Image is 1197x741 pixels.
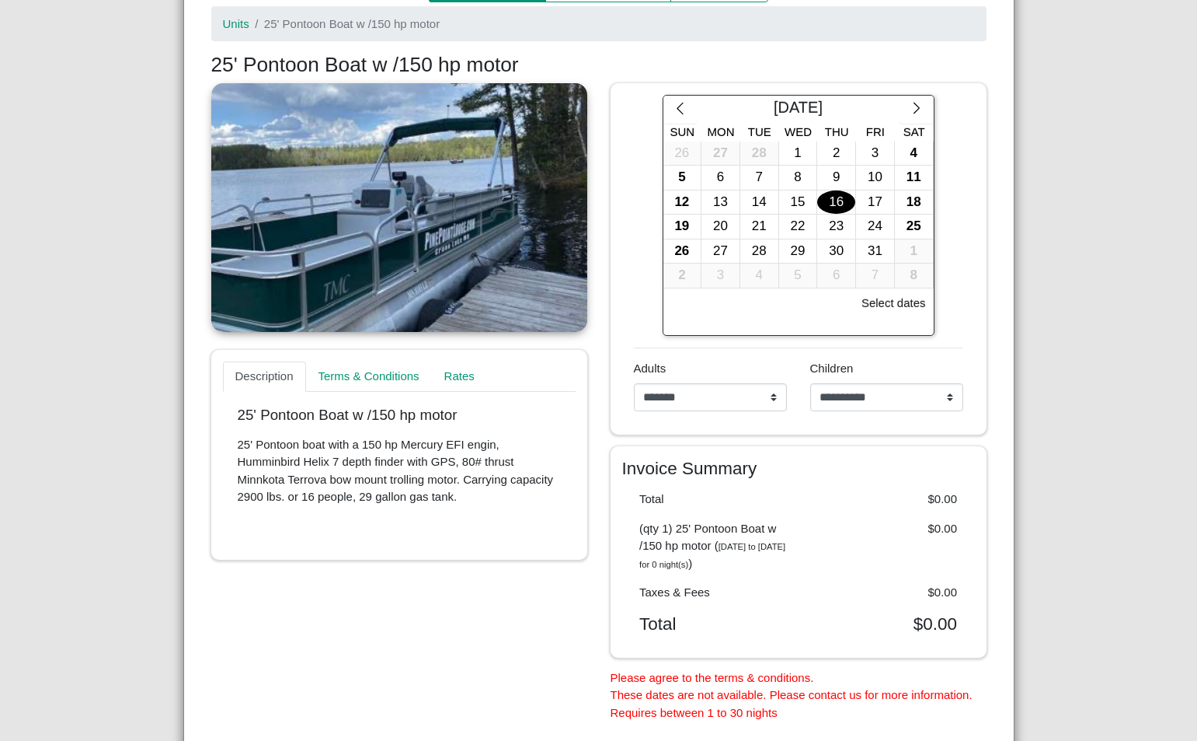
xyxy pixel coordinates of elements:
[611,687,986,704] li: These dates are not available. Please contact us for more information.
[639,542,785,569] i: [DATE] to [DATE] for 0 night(s)
[701,166,740,190] button: 6
[740,239,778,264] div: 28
[817,215,856,239] button: 23
[817,190,855,215] div: 16
[701,215,740,239] button: 20
[895,264,934,288] button: 8
[628,491,799,509] div: Total
[663,190,702,215] button: 12
[708,125,735,138] span: Mon
[799,613,969,634] div: $0.00
[223,362,306,393] a: Description
[701,190,740,215] button: 13
[817,264,855,288] div: 6
[903,125,925,138] span: Sat
[856,142,894,166] div: 3
[810,362,854,375] span: Children
[701,190,739,215] div: 13
[779,166,817,190] div: 8
[817,239,855,264] div: 30
[779,264,818,288] button: 5
[856,215,894,239] div: 24
[779,264,817,288] div: 5
[779,239,818,264] button: 29
[895,239,933,264] div: 1
[663,96,697,124] button: chevron left
[779,215,817,239] div: 22
[628,520,799,573] div: (qty 1) 25' Pontoon Boat w /150 hp motor ( )
[306,362,432,393] a: Terms & Conditions
[740,190,779,215] button: 14
[663,264,702,288] button: 2
[697,96,900,124] div: [DATE]
[663,215,702,239] button: 19
[861,296,926,310] h6: Select dates
[223,17,249,30] a: Units
[670,125,695,138] span: Sun
[856,190,895,215] button: 17
[825,125,849,138] span: Thu
[895,166,933,190] div: 11
[634,362,666,375] span: Adults
[701,239,740,264] button: 27
[779,215,818,239] button: 22
[899,96,933,124] button: chevron right
[856,166,895,190] button: 10
[895,190,934,215] button: 18
[663,190,701,215] div: 12
[895,166,934,190] button: 11
[663,142,702,166] button: 26
[799,520,969,573] div: $0.00
[701,142,740,166] button: 27
[628,613,799,634] div: Total
[740,239,779,264] button: 28
[779,142,817,166] div: 1
[817,190,856,215] button: 16
[895,239,934,264] button: 1
[740,190,778,215] div: 14
[611,669,986,687] li: Please agree to the terms & conditions.
[211,53,986,78] h3: 25' Pontoon Boat w /150 hp motor
[740,215,779,239] button: 21
[740,264,778,288] div: 4
[856,215,895,239] button: 24
[740,142,779,166] button: 28
[895,142,934,166] button: 4
[740,166,779,190] button: 7
[895,190,933,215] div: 18
[817,142,856,166] button: 2
[817,239,856,264] button: 30
[432,362,487,393] a: Rates
[817,166,856,190] button: 9
[673,101,687,116] svg: chevron left
[785,125,812,138] span: Wed
[779,239,817,264] div: 29
[895,142,933,166] div: 4
[628,584,799,602] div: Taxes & Fees
[663,166,701,190] div: 5
[856,239,895,264] button: 31
[701,166,739,190] div: 6
[701,239,739,264] div: 27
[799,491,969,509] div: $0.00
[895,215,934,239] button: 25
[856,264,895,288] button: 7
[264,17,440,30] span: 25' Pontoon Boat w /150 hp motor
[866,125,885,138] span: Fri
[611,704,986,722] li: Requires between 1 to 30 nights
[799,584,969,602] div: $0.00
[663,239,702,264] button: 26
[779,166,818,190] button: 8
[895,215,933,239] div: 25
[895,264,933,288] div: 8
[701,264,739,288] div: 3
[238,407,561,425] p: 25' Pontoon Boat w /150 hp motor
[779,190,817,215] div: 15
